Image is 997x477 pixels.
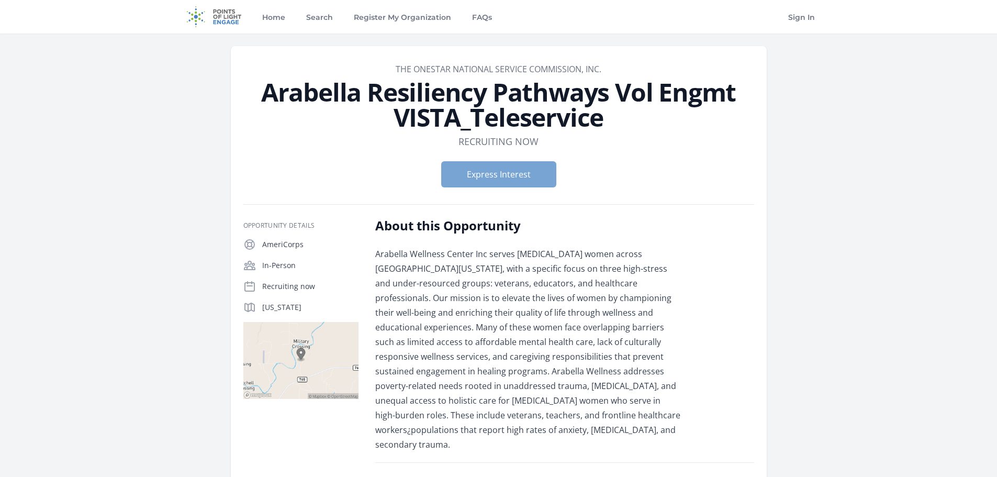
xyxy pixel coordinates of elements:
h3: Opportunity Details [243,221,359,230]
dd: Recruiting now [458,134,539,149]
p: [US_STATE] [262,302,359,313]
p: Arabella Wellness Center Inc serves [MEDICAL_DATA] women across [GEOGRAPHIC_DATA][US_STATE], with... [375,247,681,452]
img: Map [243,322,359,399]
h2: About this Opportunity [375,217,681,234]
h1: Arabella Resiliency Pathways Vol Engmt VISTA_Teleservice [243,80,754,130]
button: Express Interest [441,161,556,187]
p: AmeriCorps [262,239,359,250]
a: THE ONESTAR NATIONAL SERVICE COMMISSION, INC. [396,63,601,75]
p: In-Person [262,260,359,271]
p: Recruiting now [262,281,359,292]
